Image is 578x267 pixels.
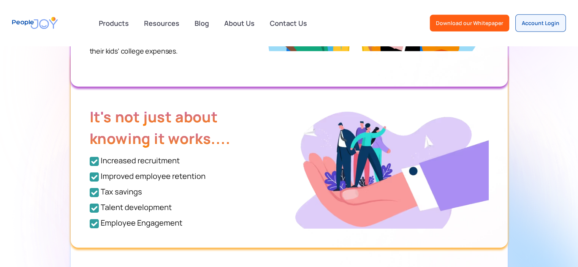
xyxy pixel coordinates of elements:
[90,107,231,148] span: It's not just about knowing it works....
[515,14,566,32] a: Account Login
[430,15,509,32] a: Download our Whitepaper
[94,16,133,31] div: Products
[261,70,489,229] img: Retain-Employees-PeopleJoy
[12,12,58,34] a: home
[522,19,559,27] div: Account Login
[101,156,180,165] div: Increased recruitment
[101,203,172,212] div: Talent development
[101,187,142,196] div: Tax savings
[436,19,503,27] div: Download our Whitepaper
[139,15,184,32] a: Resources
[220,15,259,32] a: About Us
[265,15,312,32] a: Contact Us
[101,172,206,181] div: Improved employee retention
[101,218,182,228] div: Employee Engagement
[190,15,214,32] a: Blog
